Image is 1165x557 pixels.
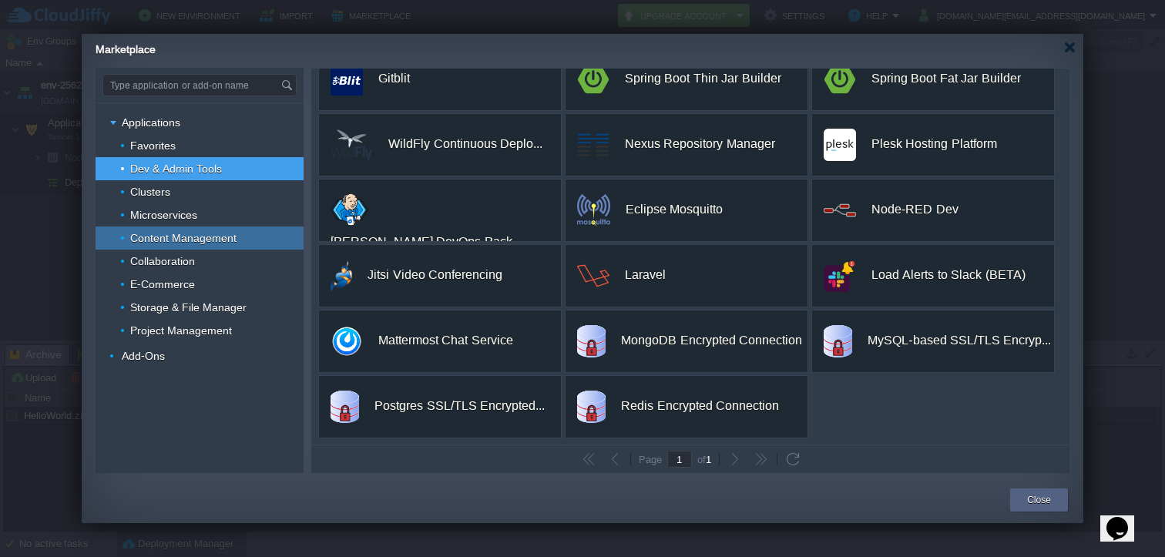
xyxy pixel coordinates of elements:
div: Postgres SSL/TLS Encrypted Connection [374,390,545,422]
div: Page [633,454,667,465]
div: Eclipse Mosquitto [626,193,723,226]
img: redis-ssl-addon.svg [577,391,606,423]
div: Jitsi Video Conferencing [368,259,502,291]
img: spring-boot-logo.png [824,63,856,96]
img: node-red-logo.png [824,194,856,226]
div: Node-RED Dev [871,193,959,226]
a: E-Commerce [129,277,197,291]
a: Favorites [129,139,178,153]
div: of [692,453,717,465]
a: Storage & File Manager [129,300,249,314]
div: WildFly Continuous Deployment [388,128,542,160]
span: Marketplace [96,43,156,55]
iframe: chat widget [1100,495,1150,542]
a: Content Management [129,231,239,245]
a: Project Management [129,324,234,337]
div: MongoDB Encrypted Connection [621,324,802,357]
div: Load Alerts to Slack (BETA) [871,259,1026,291]
img: jenkins-jelastic.png [331,193,368,226]
div: Laravel [625,259,666,291]
div: Redis Encrypted Connection [621,390,779,422]
img: Nexus.png [577,129,609,161]
a: Clusters [129,185,173,199]
div: Nexus Repository Manager [625,128,775,160]
img: plesk.png [824,129,856,161]
img: public.php [331,63,363,96]
div: Gitblit [378,62,410,95]
img: logo-transparent.png [577,260,609,292]
div: [PERSON_NAME] DevOps Pack [331,226,512,258]
span: 1 [706,454,711,465]
a: Microservices [129,208,200,222]
img: mongo-ssl-addon.svg [577,325,606,357]
div: Mattermost Chat Service [378,324,513,357]
img: postgres-ssl-logo.svg [331,391,359,423]
img: mosquitto-logo.png [577,194,610,226]
img: slack-notification-logo.png [824,260,856,292]
div: Plesk Hosting Platform [871,128,997,160]
a: Dev & Admin Tools [129,162,224,176]
a: Applications [120,116,183,129]
div: Spring Boot Fat Jar Builder [871,62,1021,95]
img: spring-boot-logo.png [577,63,609,96]
img: logo_small.svg [331,260,352,292]
img: wildfly-logo-70px.png [331,129,373,161]
button: Close [1027,492,1051,508]
div: Spring Boot Thin Jar Builder [625,62,781,95]
img: mysql-based-ssl-addon.svg [824,325,852,357]
a: Collaboration [129,254,197,268]
a: Add-Ons [120,349,167,363]
div: MySQL-based SSL/TLS Encrypted Connection (MySQL/MariaDB/Percona) [868,324,1051,357]
img: mattermost-logo-small.png [331,325,363,357]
